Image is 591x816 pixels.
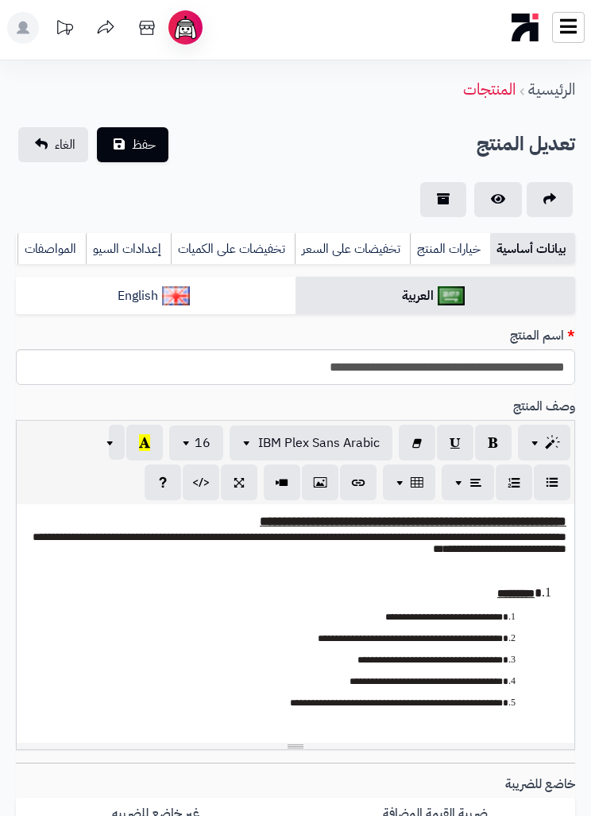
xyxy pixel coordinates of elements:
h2: تعديل المنتج [477,128,575,161]
a: الرئيسية [528,77,575,101]
a: تحديثات المنصة [44,12,84,48]
a: المنتجات [463,77,516,101]
label: وصف المنتج [507,398,581,416]
a: English [16,277,295,316]
label: خاضع للضريبة [499,775,581,794]
a: العربية [295,277,575,316]
button: حفظ [97,127,168,162]
a: إعدادات السيو [86,233,171,265]
a: تخفيضات على الكميات [171,233,295,265]
span: الغاء [55,135,75,154]
span: 16 [195,433,211,453]
a: الغاء [18,127,88,162]
a: تخفيضات على السعر [295,233,410,265]
a: المواصفات [17,233,86,265]
img: logo-mobile.png [512,10,539,45]
span: IBM Plex Sans Arabic [258,433,380,453]
button: IBM Plex Sans Arabic [230,425,392,460]
label: اسم المنتج [504,327,581,345]
img: ai-face.png [172,14,199,41]
span: حفظ [132,135,156,154]
a: بيانات أساسية [490,233,575,265]
img: English [162,286,190,305]
img: العربية [438,286,465,305]
a: خيارات المنتج [410,233,490,265]
button: 16 [169,425,223,460]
